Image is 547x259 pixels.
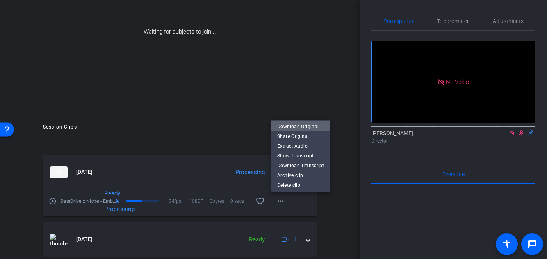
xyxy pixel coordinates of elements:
[277,132,324,141] span: Share Original
[277,151,324,161] span: Show Transcript
[277,122,324,131] span: Download Original
[277,180,324,190] span: Delete clip
[277,141,324,151] span: Extract Audio
[277,171,324,180] span: Archive clip
[277,161,324,170] span: Download Transcript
